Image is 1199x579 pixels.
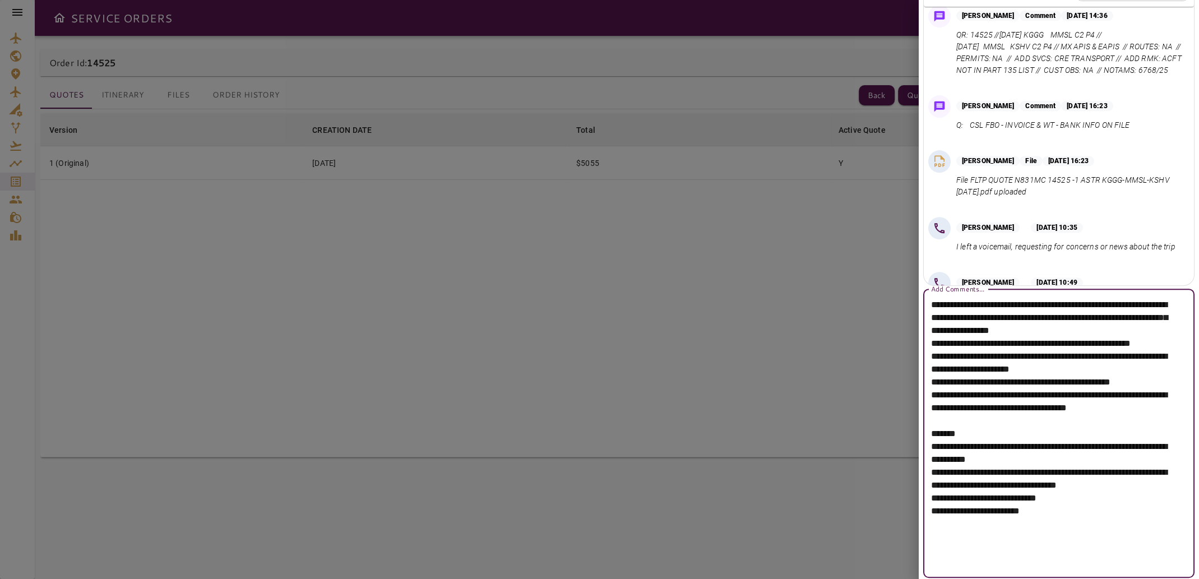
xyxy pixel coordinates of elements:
[956,29,1184,76] p: QR: 14525 //[DATE] KGGG MMSL C2 P4 // [DATE] MMSL KSHV C2 P4 // MX APIS & EAPIS // ROUTES: NA // ...
[956,174,1184,198] p: File FLTP QUOTE N831MC 14525 -1 ASTR KGGG-MMSL-KSHV [DATE].pdf uploaded
[956,11,1020,21] p: [PERSON_NAME]
[1061,101,1113,111] p: [DATE] 16:23
[956,241,1175,253] p: I left a voicemail, requesting for concerns or news about the trip
[931,284,984,293] label: Add Comments...
[956,119,1130,131] p: Q: CSL FBO - INVOICE & WT - BANK INFO ON FILE
[1020,11,1061,21] p: Comment
[956,101,1020,111] p: [PERSON_NAME]
[1020,101,1061,111] p: Comment
[931,153,948,170] img: PDF File
[1020,156,1042,166] p: File
[1043,156,1094,166] p: [DATE] 16:23
[1031,277,1082,288] p: [DATE] 10:49
[932,8,947,24] img: Message Icon
[956,223,1020,233] p: [PERSON_NAME]
[932,99,947,114] img: Message Icon
[956,156,1020,166] p: [PERSON_NAME]
[1061,11,1113,21] p: [DATE] 14:36
[1031,223,1082,233] p: [DATE] 10:35
[956,277,1020,288] p: [PERSON_NAME]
